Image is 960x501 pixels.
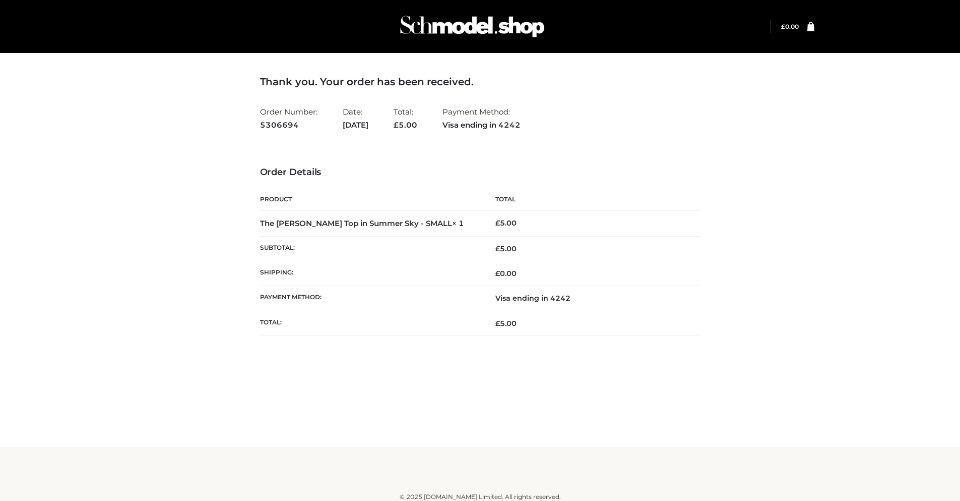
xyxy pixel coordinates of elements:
[781,23,799,30] a: £0.00
[260,119,317,132] strong: 5306694
[394,103,417,134] li: Total:
[260,286,480,311] th: Payment method:
[260,236,480,261] th: Subtotal:
[495,319,517,328] span: 5.00
[495,244,517,253] span: 5.00
[260,188,480,211] th: Product
[480,188,700,211] th: Total
[260,218,464,228] strong: The [PERSON_NAME] Top in Summer Sky - SMALL
[260,103,317,134] li: Order Number:
[343,103,368,134] li: Date:
[495,269,500,278] span: £
[781,23,785,30] span: £
[495,218,500,228] span: £
[442,103,521,134] li: Payment Method:
[394,120,417,130] span: 5.00
[260,261,480,286] th: Shipping:
[452,218,464,228] strong: × 1
[343,119,368,132] strong: [DATE]
[394,120,399,130] span: £
[260,311,480,336] th: Total:
[495,269,517,278] bdi: 0.00
[781,23,799,30] bdi: 0.00
[495,218,517,228] bdi: 5.00
[495,244,500,253] span: £
[260,167,700,178] h3: Order Details
[442,119,521,132] strong: Visa ending in 4242
[260,76,700,88] h3: Thank you. Your order has been received.
[397,7,548,46] img: Schmodel Admin 964
[495,319,500,328] span: £
[480,286,700,311] td: Visa ending in 4242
